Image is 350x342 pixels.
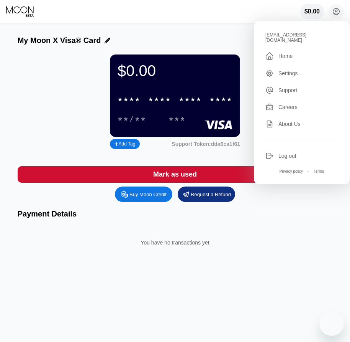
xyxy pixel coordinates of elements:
[265,51,274,61] div: 
[178,187,235,202] div: Request a Refund
[319,311,344,336] iframe: Button to launch messaging window
[110,139,140,149] div: Add Tag
[118,62,232,79] div: $0.00
[265,103,338,111] div: Careers
[278,153,296,159] div: Log out
[18,36,101,45] div: My Moon X Visa® Card
[314,169,324,173] div: Terms
[265,120,338,128] div: About Us
[278,104,298,110] div: Careers
[114,141,135,147] div: Add Tag
[265,152,338,160] div: Log out
[172,141,240,147] div: Support Token:dda6ca1f61
[278,53,293,59] div: Home
[18,166,333,183] div: Mark as used
[265,32,338,43] div: [EMAIL_ADDRESS][DOMAIN_NAME]
[18,210,333,218] div: Payment Details
[278,87,297,93] div: Support
[304,8,320,15] div: $0.00
[153,170,197,179] div: Mark as used
[265,86,338,94] div: Support
[172,141,240,147] div: Support Token: dda6ca1f61
[278,70,298,76] div: Settings
[191,191,231,198] div: Request a Refund
[300,4,324,19] div: $0.00
[278,121,301,127] div: About Us
[115,187,172,202] div: Buy Moon Credit
[265,69,338,78] div: Settings
[280,169,303,173] div: Privacy policy
[265,51,338,61] div: Home
[129,191,167,198] div: Buy Moon Credit
[24,232,327,253] div: You have no transactions yet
